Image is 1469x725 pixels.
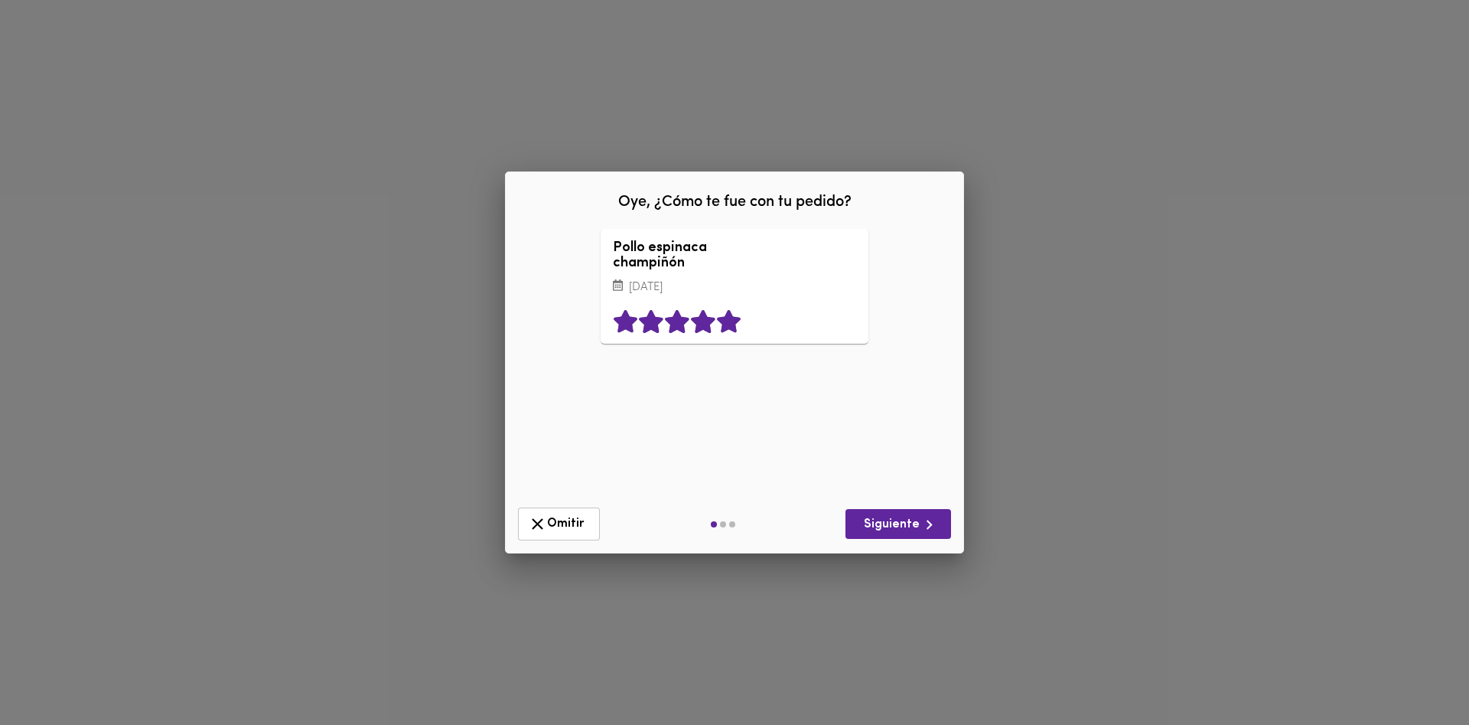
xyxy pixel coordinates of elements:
h3: Pollo espinaca champiñón [613,241,741,272]
span: Oye, ¿Cómo te fue con tu pedido? [618,194,852,210]
iframe: Messagebird Livechat Widget [1380,636,1454,710]
span: Omitir [528,514,590,534]
button: Omitir [518,508,600,540]
div: Pollo espinaca champiñón [754,229,868,344]
button: Siguiente [845,509,951,539]
span: Siguiente [858,515,939,534]
p: [DATE] [613,279,741,297]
